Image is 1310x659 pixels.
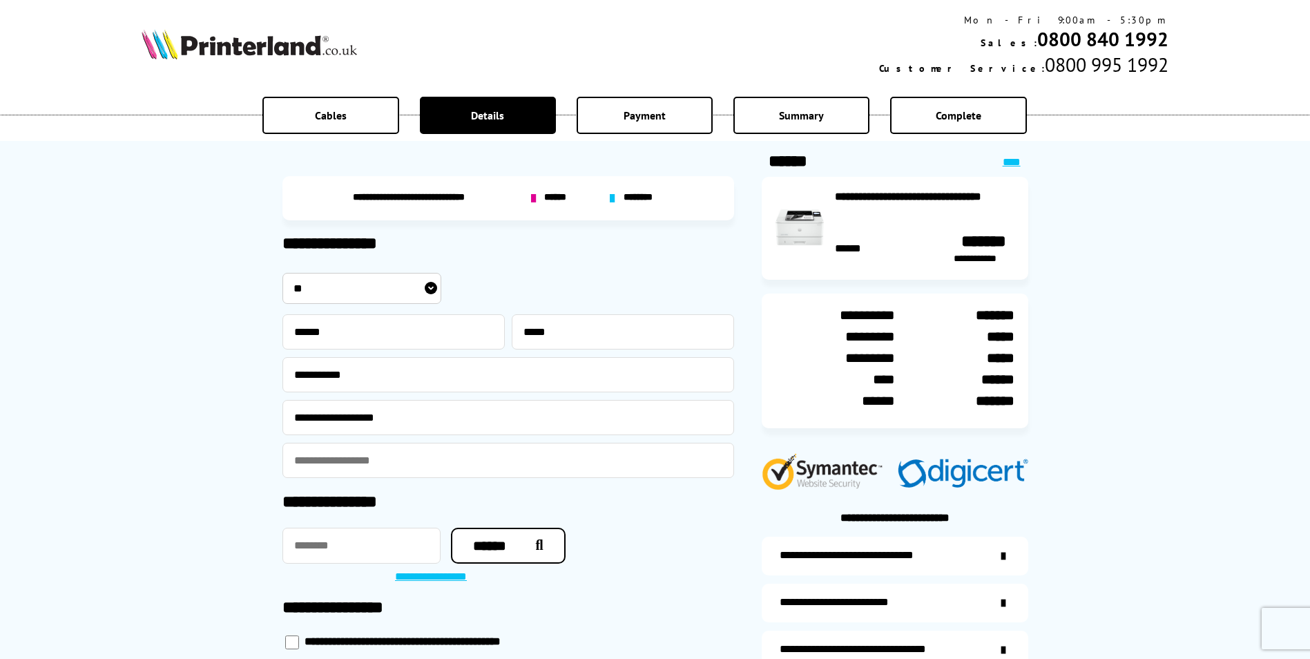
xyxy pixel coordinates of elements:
span: Details [471,108,504,122]
a: 0800 840 1992 [1037,26,1168,52]
span: Cables [315,108,347,122]
img: Printerland Logo [142,29,357,59]
a: items-arrive [762,584,1028,622]
a: additional-ink [762,537,1028,575]
span: Summary [779,108,824,122]
div: Mon - Fri 9:00am - 5:30pm [879,14,1168,26]
span: 0800 995 1992 [1045,52,1168,77]
span: Sales: [981,37,1037,49]
span: Complete [936,108,981,122]
span: Payment [624,108,666,122]
span: Customer Service: [879,62,1045,75]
